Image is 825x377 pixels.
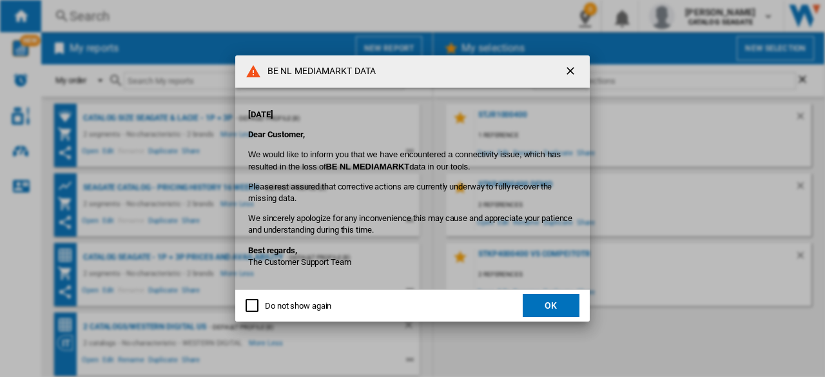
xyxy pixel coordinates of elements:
span: data in our tools. [326,162,471,171]
strong: Best regards, [248,246,297,255]
button: OK [523,294,579,317]
p: We sincerely apologize for any inconvenience this may cause and appreciate your patience and unde... [248,213,577,236]
p: Please rest assured that corrective actions are currently underway to fully recover the missing d... [248,181,577,204]
strong: [DATE] [248,110,273,119]
md-checkbox: Do not show again [246,300,331,312]
ng-md-icon: getI18NText('BUTTONS.CLOSE_DIALOG') [564,64,579,80]
md-dialog: BE NL ... [235,55,590,322]
p: The Customer Support Team [248,245,577,268]
strong: Dear Customer, [248,130,305,139]
button: getI18NText('BUTTONS.CLOSE_DIALOG') [559,59,585,84]
h4: BE NL MEDIAMARKT DATA [261,65,376,78]
font: We would like to inform you that we have encountered a connectivity issue, which has resulted in ... [248,150,561,171]
b: BE NL MEDIAMARKT [326,162,410,171]
div: Do not show again [265,300,331,312]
